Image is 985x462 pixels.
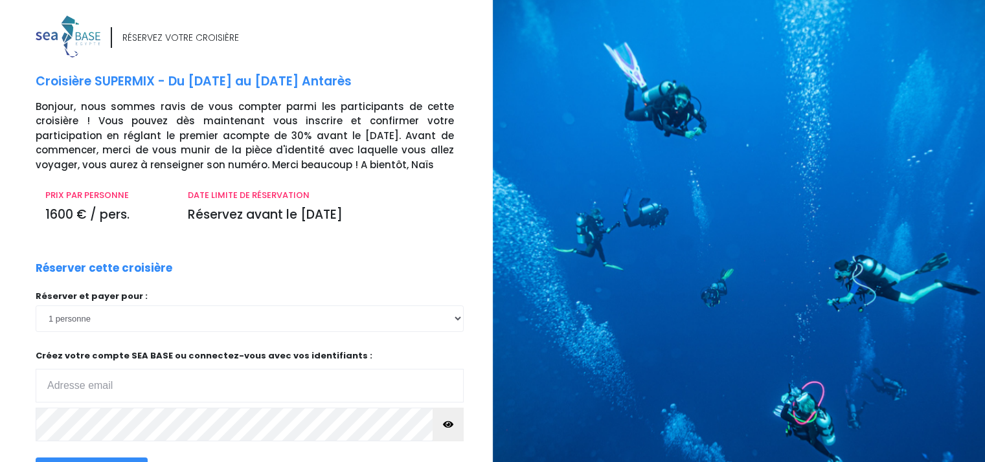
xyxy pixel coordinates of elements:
[188,189,453,202] p: DATE LIMITE DE RÉSERVATION
[36,100,483,173] p: Bonjour, nous sommes ravis de vous compter parmi les participants de cette croisière ! Vous pouve...
[188,206,453,225] p: Réservez avant le [DATE]
[45,189,168,202] p: PRIX PAR PERSONNE
[36,349,464,403] p: Créez votre compte SEA BASE ou connectez-vous avec vos identifiants :
[122,31,239,45] div: RÉSERVEZ VOTRE CROISIÈRE
[36,16,100,58] img: logo_color1.png
[36,290,464,303] p: Réserver et payer pour :
[36,369,464,402] input: Adresse email
[45,206,168,225] p: 1600 € / pers.
[36,260,172,277] p: Réserver cette croisière
[36,72,483,91] p: Croisière SUPERMIX - Du [DATE] au [DATE] Antarès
